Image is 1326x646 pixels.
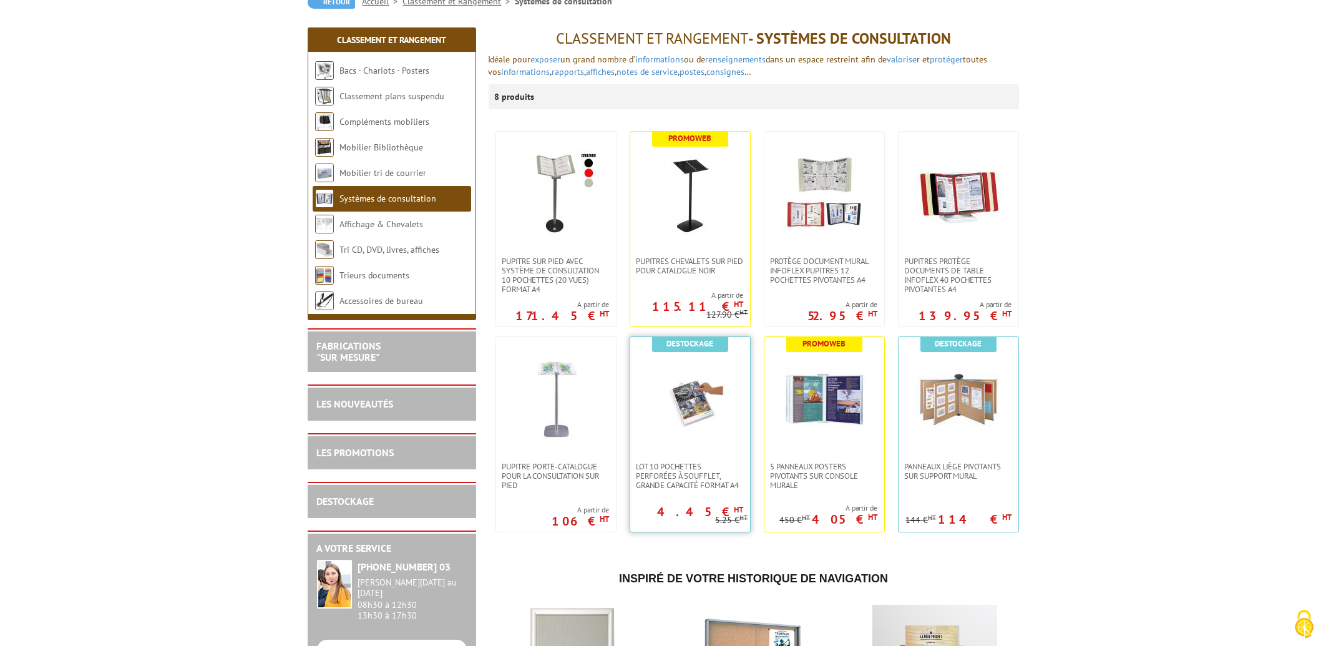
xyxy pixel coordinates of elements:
[340,193,437,204] a: Systèmes de consultation
[600,514,610,524] sup: HT
[317,543,467,554] h2: A votre service
[340,116,430,127] a: Compléments mobiliers
[899,462,1018,481] a: Panneaux liège pivotants sur support mural
[496,257,616,294] a: Pupitre sur pied avec système de consultation 10 pochettes (20 vues) format A4
[502,257,610,294] span: Pupitre sur pied avec système de consultation 10 pochettes (20 vues) format A4
[358,577,467,620] div: 08h30 à 12h30 13h30 à 17h30
[636,462,744,490] span: Lot 10 Pochettes perforées à soufflet, grande capacité format A4
[716,516,748,525] p: 5.25 €
[1003,512,1012,522] sup: HT
[1282,604,1326,646] button: Cookies (modal window)
[315,240,334,259] img: Tri CD, DVD, livres, affiches
[317,495,374,507] a: DESTOCKAGE
[587,66,615,77] a: affiches
[915,150,1002,238] img: Pupitres protège documents de table Infoflex 40 pochettes pivotantes A4
[734,299,744,310] sup: HT
[636,257,744,275] span: PUPITRES CHEVALETS SUR PIED POUR CATALOGUE NOIR
[906,516,937,525] p: 144 €
[630,290,744,300] span: A partir de
[315,164,334,182] img: Mobilier tri de courrier
[317,560,352,609] img: widget-service.jpg
[919,312,1012,320] p: 139.95 €
[919,300,1012,310] span: A partir de
[489,54,531,65] span: Idéale pour
[808,300,878,310] span: A partir de
[340,65,430,76] a: Bacs - Chariots - Posters
[315,61,334,80] img: Bacs - Chariots - Posters
[706,54,766,65] a: renseignements
[781,150,867,238] img: Protège document mural Infoflex pupitres 12 pochettes pivotantes A4
[489,31,1019,47] h1: - Systèmes de consultation
[780,516,811,525] p: 450 €
[315,266,334,285] img: Trieurs documents
[771,257,878,285] span: Protège document mural Infoflex pupitres 12 pochettes pivotantes A4
[317,340,381,363] a: FABRICATIONS"Sur Mesure"
[653,303,744,310] p: 115.11 €
[502,462,610,490] span: Pupitre porte-catalogue pour la consultation sur pied
[340,142,424,153] a: Mobilier Bibliothèque
[938,516,1012,523] p: 114 €
[707,310,748,320] p: 127.90 €
[358,560,451,573] strong: [PHONE_NUMBER] 03
[935,338,982,349] b: Destockage
[887,54,917,65] a: valorise
[869,308,878,319] sup: HT
[636,54,685,65] a: informations
[340,295,424,306] a: Accessoires de bureau
[358,577,467,599] div: [PERSON_NAME][DATE] au [DATE]
[707,66,745,77] a: consignes
[905,257,1012,294] span: Pupitres protège documents de table Infoflex 40 pochettes pivotantes A4
[780,503,878,513] span: A partir de
[516,312,610,320] p: 171.45 €
[512,150,600,238] img: Pupitre sur pied avec système de consultation 10 pochettes (20 vues) format A4
[512,356,600,443] img: Pupitre porte-catalogue pour la consultation sur pied
[600,308,610,319] sup: HT
[802,513,811,522] sup: HT
[556,29,748,48] span: Classement et Rangement
[315,112,334,131] img: Compléments mobiliers
[1289,609,1320,640] img: Cookies (modal window)
[315,87,334,105] img: Classement plans suspendu
[658,508,744,516] p: 4.45 €
[1003,308,1012,319] sup: HT
[930,54,963,65] a: protéger
[337,34,446,46] a: Classement et Rangement
[802,338,846,349] b: Promoweb
[340,218,424,230] a: Affichage & Chevalets
[617,66,678,77] a: notes de service
[905,462,1012,481] span: Panneaux liège pivotants sur support mural
[516,300,610,310] span: A partir de
[315,138,334,157] img: Mobilier Bibliothèque
[340,244,440,255] a: Tri CD, DVD, livres, affiches
[771,462,878,490] span: 5 panneaux posters pivotants sur console murale
[646,356,734,443] img: Lot 10 Pochettes perforées à soufflet, grande capacité format A4
[531,54,561,65] a: exposer
[340,270,410,281] a: Trieurs documents
[496,462,616,490] a: Pupitre porte-catalogue pour la consultation sur pied
[315,291,334,310] img: Accessoires de bureau
[489,54,988,77] span: un grand nombre d’ ou de dans un espace restreint afin de r et toutes vos , , , , , …
[740,308,748,316] sup: HT
[495,84,542,109] p: 8 produits
[315,189,334,208] img: Systèmes de consultation
[808,312,878,320] p: 52.95 €
[315,215,334,233] img: Affichage & Chevalets
[781,356,868,443] img: 5 panneaux posters pivotants sur console murale
[764,462,884,490] a: 5 panneaux posters pivotants sur console murale
[552,66,585,77] a: rapports
[630,257,750,275] a: PUPITRES CHEVALETS SUR PIED POUR CATALOGUE NOIR
[340,91,445,102] a: Classement plans suspendu
[929,513,937,522] sup: HT
[646,150,734,238] img: PUPITRES CHEVALETS SUR PIED POUR CATALOGUE NOIR
[552,517,610,525] p: 106 €
[734,504,744,515] sup: HT
[630,462,750,490] a: Lot 10 Pochettes perforées à soufflet, grande capacité format A4
[869,512,878,522] sup: HT
[668,133,711,144] b: Promoweb
[666,338,713,349] b: Destockage
[899,257,1018,294] a: Pupitres protège documents de table Infoflex 40 pochettes pivotantes A4
[812,516,878,523] p: 405 €
[552,505,610,515] span: A partir de
[619,572,888,585] span: Inspiré de votre historique de navigation
[317,398,394,410] a: LES NOUVEAUTÉS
